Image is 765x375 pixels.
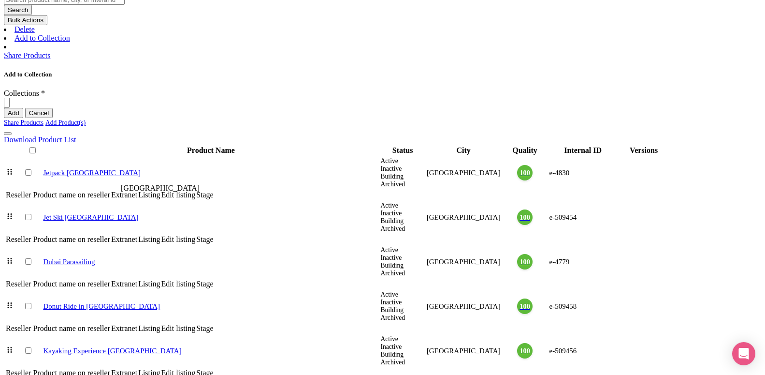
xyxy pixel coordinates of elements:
[196,324,214,333] td: Stage
[33,235,110,244] td: Product name on reseller
[381,165,425,173] div: Inactive
[161,324,195,333] td: Edit listing
[33,324,110,333] td: Product name on reseller
[138,280,160,288] td: Listing
[381,262,425,270] div: Building
[161,191,195,199] td: Edit listing
[503,146,548,155] div: Quality
[381,299,425,306] div: Inactive
[6,235,31,244] td: Reseller
[426,335,501,367] td: [GEOGRAPHIC_DATA]
[14,34,70,42] a: Add to Collection
[381,306,425,314] div: Building
[33,280,110,288] td: Product name on reseller
[520,169,530,177] span: 100
[4,119,43,126] a: Share Products
[4,71,761,78] h5: Add to Collection
[138,235,160,244] td: Listing
[503,210,548,225] a: 100
[4,5,32,15] button: Search
[6,280,31,288] td: Reseller
[426,290,501,322] td: [GEOGRAPHIC_DATA]
[161,280,195,288] td: Edit listing
[381,351,425,359] div: Building
[33,191,110,199] td: Product name on reseller
[549,246,617,278] td: e-4779
[111,235,137,244] td: Extranet
[381,202,425,210] div: Active
[4,108,23,118] button: Add
[381,335,425,343] div: Active
[381,217,425,225] div: Building
[381,359,425,366] div: Archived
[381,343,425,351] div: Inactive
[381,314,425,322] div: Archived
[381,270,425,277] div: Archived
[4,89,39,97] span: Collections
[549,290,617,322] td: e-509458
[6,191,31,199] td: Reseller
[503,254,548,270] a: 100
[381,146,425,155] div: Status
[43,302,160,310] a: Donut Ride in [GEOGRAPHIC_DATA]
[520,347,530,355] span: 100
[427,146,501,155] div: City
[14,25,35,33] a: Delete
[111,324,137,333] td: Extranet
[381,254,425,262] div: Inactive
[25,108,53,118] button: Cancel
[503,299,548,314] a: 100
[426,246,501,278] td: [GEOGRAPHIC_DATA]
[549,201,617,233] td: e-509454
[138,324,160,333] td: Listing
[503,343,548,359] a: 100
[4,135,76,144] a: Download Product List
[732,342,755,365] div: Open Intercom Messenger
[121,184,200,193] div: [GEOGRAPHIC_DATA]
[381,180,425,188] div: Archived
[381,291,425,299] div: Active
[549,157,617,189] td: e-4830
[4,15,47,25] button: Bulk Actions
[196,235,214,244] td: Stage
[196,280,214,288] td: Stage
[43,169,141,177] a: Jetpack [GEOGRAPHIC_DATA]
[4,51,50,60] a: Share Products
[43,146,378,155] div: Product Name
[520,213,530,222] span: 100
[426,157,501,189] td: [GEOGRAPHIC_DATA]
[43,258,95,266] a: Dubai Parasailing
[43,347,181,355] a: Kayaking Experience [GEOGRAPHIC_DATA]
[381,210,425,217] div: Inactive
[618,145,670,156] th: Versions
[111,191,137,199] td: Extranet
[45,119,86,126] a: Add Product(s)
[161,235,195,244] td: Edit listing
[6,324,31,333] td: Reseller
[196,191,214,199] td: Stage
[549,145,617,156] th: Internal ID
[426,201,501,233] td: [GEOGRAPHIC_DATA]
[381,225,425,233] div: Archived
[549,335,617,367] td: e-509456
[381,246,425,254] div: Active
[520,258,530,266] span: 100
[111,280,137,288] td: Extranet
[520,302,530,311] span: 100
[138,191,160,199] td: Listing
[43,213,138,221] a: Jet Ski [GEOGRAPHIC_DATA]
[381,173,425,180] div: Building
[381,157,425,165] div: Active
[503,165,548,180] a: 100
